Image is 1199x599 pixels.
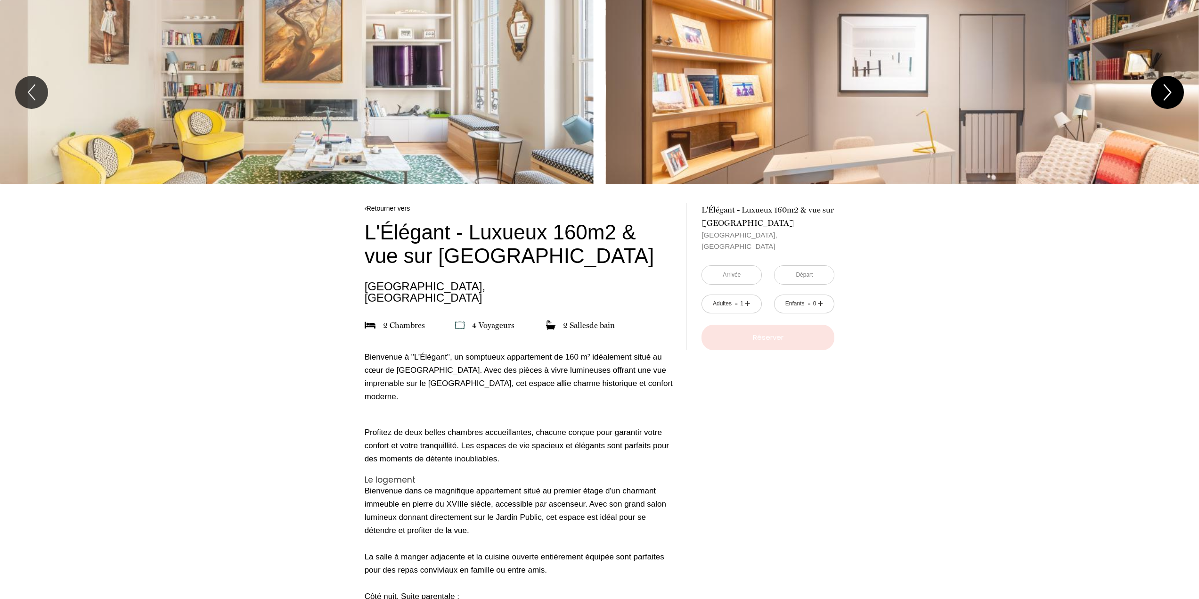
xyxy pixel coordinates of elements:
[365,203,674,213] a: Retourner vers
[745,296,750,311] a: +
[701,230,834,252] p: [GEOGRAPHIC_DATA]
[701,230,834,241] span: [GEOGRAPHIC_DATA],
[365,428,669,463] span: Profitez de deux belles chambres accueillantes, chacune conçue pour garantir votre confort et vot...
[365,281,674,292] span: [GEOGRAPHIC_DATA],
[15,76,48,109] button: Previous
[563,319,615,332] p: 2 Salle de bain
[455,320,465,330] img: guests
[701,203,834,230] p: L'Élégant - Luxueux 160m2 & vue sur [GEOGRAPHIC_DATA]
[785,299,805,308] div: Enfants
[365,475,674,484] h2: Le logement
[775,266,834,284] input: Départ
[807,296,811,311] a: -
[586,320,589,330] span: s
[365,221,674,268] p: L'Élégant - Luxueux 160m2 & vue sur [GEOGRAPHIC_DATA]
[818,296,824,311] a: +
[812,299,817,308] div: 0
[472,319,514,332] p: 4 Voyageur
[734,296,738,311] a: -
[1151,76,1184,109] button: Next
[705,332,831,343] p: Réserver
[365,281,674,304] p: [GEOGRAPHIC_DATA]
[511,320,514,330] span: s
[713,299,732,308] div: Adultes
[422,320,425,330] span: s
[739,299,744,308] div: 1
[383,319,425,332] p: 2 Chambre
[365,351,674,403] p: Bienvenue à "L’Élégant", un somptueux appartement de 160 m² idéalement situé au cœur de [GEOGRAPH...
[701,325,834,350] button: Réserver
[702,266,761,284] input: Arrivée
